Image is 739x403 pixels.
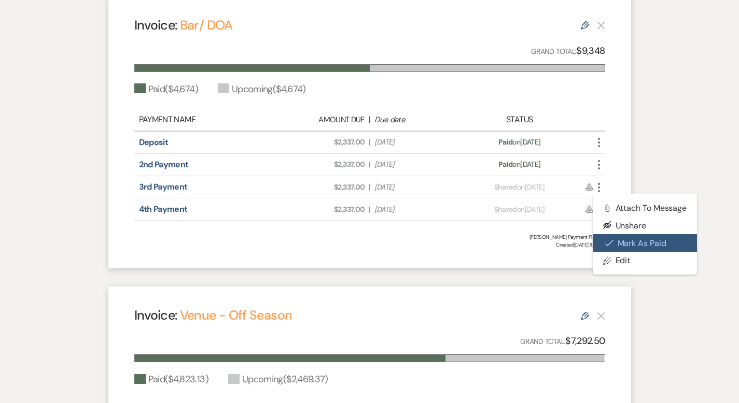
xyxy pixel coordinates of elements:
[139,204,188,214] a: 4th Payment
[374,114,456,126] div: Due date
[139,159,189,170] a: 2nd Payment
[462,204,577,215] div: on [DATE]
[462,159,577,170] div: on [DATE]
[462,137,577,148] div: on [DATE]
[374,159,456,170] span: [DATE]
[283,159,365,170] span: $2,337.00
[134,241,605,249] span: Created: [DATE] 11:13 AM
[498,137,512,147] span: Paid
[139,113,277,126] div: Payment Name
[374,137,456,148] span: [DATE]
[498,160,512,169] span: Paid
[139,181,188,192] a: 3rd Payment
[283,204,365,215] span: $2,337.00
[597,21,605,30] button: This payment plan cannot be deleted because it contains links that have been paid through Weven’s...
[565,335,605,347] strong: $7,292.50
[593,199,698,217] button: Attach to Message
[283,182,365,193] span: $2,337.00
[180,17,233,34] a: Bar/ DOA
[283,114,365,126] div: Amount Due
[134,16,233,34] h4: Invoice:
[134,82,198,96] div: Paid ( $4,674 )
[597,311,605,320] button: This payment plan cannot be deleted because it contains links that have been paid through Weven’s...
[593,252,698,269] a: Edit
[520,334,605,349] p: Grand Total:
[374,204,456,215] span: [DATE]
[462,182,577,193] div: on [DATE]
[593,234,698,252] button: Mark as Paid
[369,204,370,215] span: |
[494,182,517,192] span: Shared
[134,306,292,324] h4: Invoice:
[134,372,208,386] div: Paid ( $4,823.13 )
[374,182,456,193] span: [DATE]
[218,82,306,96] div: Upcoming ( $4,674 )
[369,137,370,148] span: |
[283,137,365,148] span: $2,337.00
[494,205,517,214] span: Shared
[576,45,605,57] strong: $9,348
[228,372,328,386] div: Upcoming ( $2,469.37 )
[139,137,169,148] a: Deposit
[369,182,370,193] span: |
[531,44,605,59] p: Grand Total:
[134,233,605,241] div: [PERSON_NAME] Payment Plan #2
[180,307,292,324] a: Venue - Off Season
[462,113,577,126] div: Status
[593,217,698,234] button: Unshare
[277,113,462,126] div: |
[369,159,370,170] span: |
